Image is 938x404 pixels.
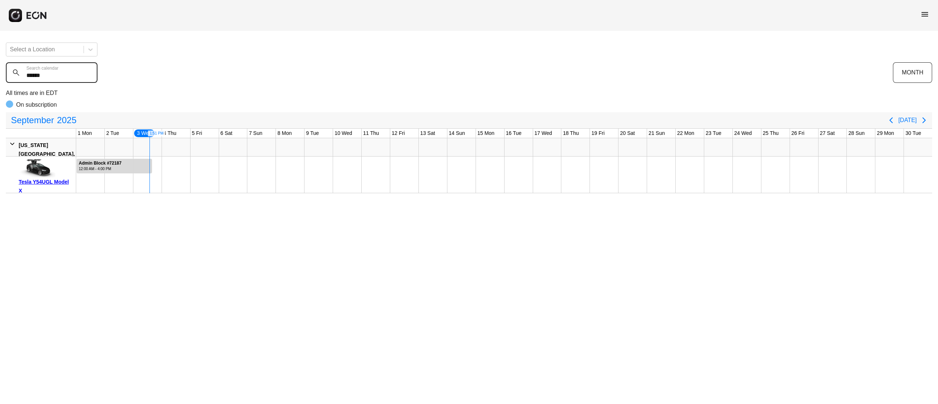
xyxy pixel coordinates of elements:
[362,129,380,138] div: 11 Thu
[533,129,554,138] div: 17 Wed
[590,129,606,138] div: 19 Fri
[162,129,178,138] div: 4 Thu
[191,129,204,138] div: 5 Fri
[676,129,696,138] div: 22 Mon
[761,129,780,138] div: 25 Thu
[304,129,320,138] div: 9 Tue
[898,114,917,127] button: [DATE]
[875,129,895,138] div: 29 Mon
[247,129,264,138] div: 7 Sun
[19,159,55,177] img: car
[76,157,152,173] div: Rented for 3 days by Admin Block Current status is rental
[893,62,932,83] button: MONTH
[419,129,436,138] div: 13 Sat
[133,129,155,138] div: 3 Wed
[10,113,55,128] span: September
[219,129,234,138] div: 6 Sat
[7,113,81,128] button: September2025
[920,10,929,19] span: menu
[55,113,78,128] span: 2025
[917,113,931,128] button: Next page
[733,129,753,138] div: 24 Wed
[333,129,354,138] div: 10 Wed
[16,100,57,109] p: On subscription
[819,129,836,138] div: 27 Sat
[276,129,293,138] div: 8 Mon
[561,129,580,138] div: 18 Thu
[26,65,58,71] label: Search calendar
[884,113,898,128] button: Previous page
[76,129,93,138] div: 1 Mon
[79,166,122,172] div: 12:00 AM - 4:00 PM
[790,129,806,138] div: 26 Fri
[904,129,923,138] div: 30 Tue
[19,141,75,167] div: [US_STATE][GEOGRAPHIC_DATA], [GEOGRAPHIC_DATA]
[447,129,466,138] div: 14 Sun
[847,129,866,138] div: 28 Sun
[618,129,636,138] div: 20 Sat
[79,161,122,166] div: Admin Block #72187
[476,129,496,138] div: 15 Mon
[647,129,666,138] div: 21 Sun
[19,177,73,195] div: Tesla Y54UGL Model X
[6,89,932,98] p: All times are in EDT
[704,129,723,138] div: 23 Tue
[505,129,523,138] div: 16 Tue
[390,129,406,138] div: 12 Fri
[105,129,121,138] div: 2 Tue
